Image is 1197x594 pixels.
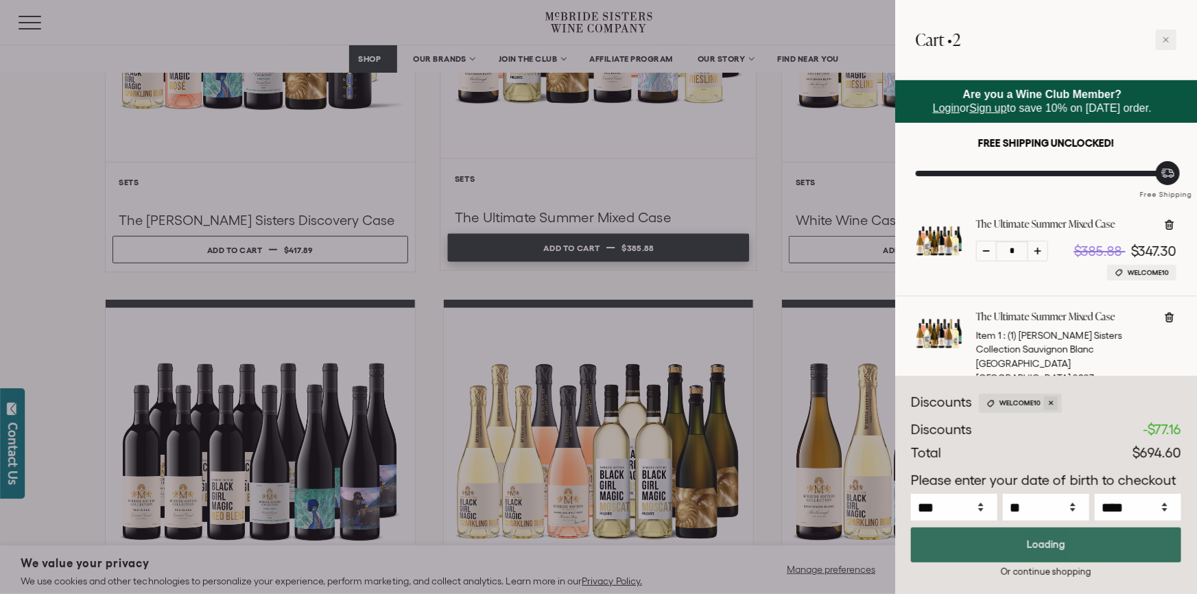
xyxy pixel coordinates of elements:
p: Please enter your date of birth to checkout [911,471,1181,491]
a: The Ultimate Summer Mixed Case [916,252,962,267]
a: The Ultimate Summer Mixed Case [976,310,1152,324]
div: Discounts [911,392,972,413]
span: $385.88 [1074,243,1122,259]
div: Total [911,443,941,464]
span: 2 [953,28,961,51]
span: : [1004,330,1006,341]
span: WELCOME10 [999,398,1041,408]
span: or to save 10% on [DATE] order. [933,88,1152,114]
span: $77.16 [1148,422,1181,437]
div: Discounts [911,420,972,440]
span: Item 1 [976,330,1002,341]
a: Sign up [970,102,1007,114]
div: Or continue shopping [911,565,1181,578]
a: Login [933,102,960,114]
strong: Are you a Wine Club Member? [963,88,1122,100]
span: WELCOME10 [1128,268,1169,278]
div: - [1143,420,1181,440]
strong: FREE SHIPPING UNCLOCKED! [978,137,1114,149]
a: The Ultimate Summer Mixed Case [976,217,1115,231]
button: Loading [911,527,1181,562]
span: $694.60 [1133,445,1181,460]
span: (1) [PERSON_NAME] Sisters Collection Sauvignon Blanc [GEOGRAPHIC_DATA] [GEOGRAPHIC_DATA] 2023 [976,330,1122,383]
a: The Ultimate Summer Mixed Case [916,344,962,359]
div: Free Shipping [1135,176,1197,200]
h2: Cart • [916,21,961,59]
span: $347.30 [1131,243,1176,259]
